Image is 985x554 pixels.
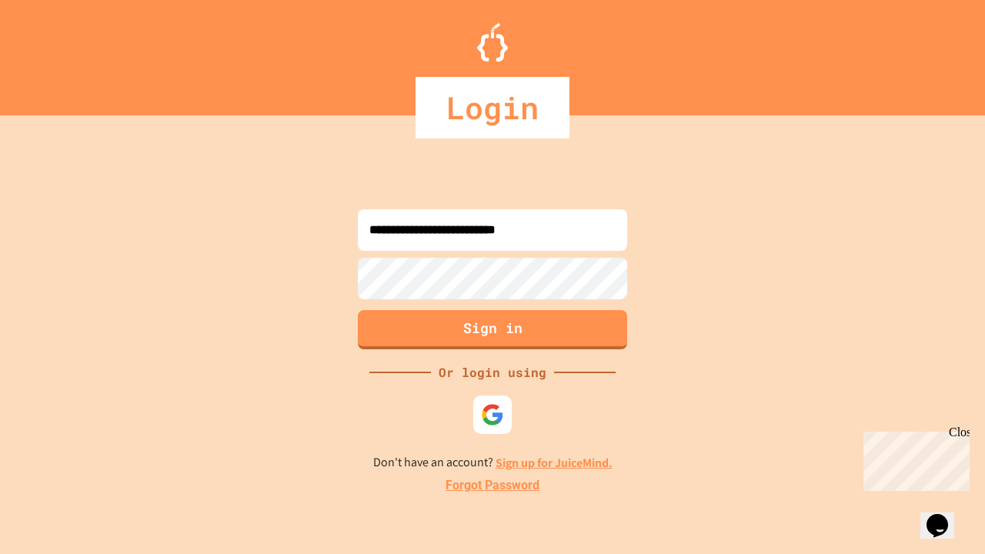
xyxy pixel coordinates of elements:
[496,455,613,471] a: Sign up for JuiceMind.
[477,23,508,62] img: Logo.svg
[431,363,554,382] div: Or login using
[358,310,627,349] button: Sign in
[481,403,504,426] img: google-icon.svg
[446,476,539,495] a: Forgot Password
[373,453,613,472] p: Don't have an account?
[920,492,970,539] iframe: chat widget
[416,77,569,138] div: Login
[6,6,106,98] div: Chat with us now!Close
[857,426,970,491] iframe: chat widget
